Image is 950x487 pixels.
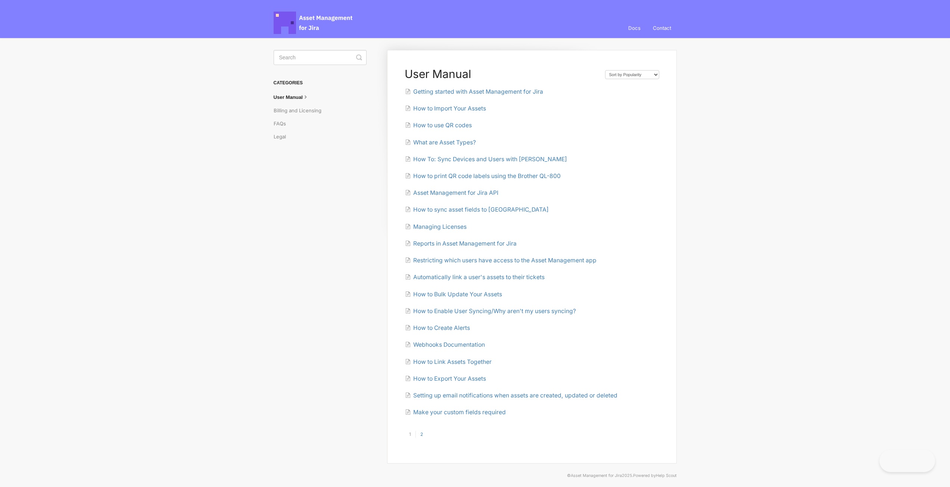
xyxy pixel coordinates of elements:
[879,450,935,472] iframe: Toggle Customer Support
[413,392,606,399] span: Setting up email notifications when assets are created, updated or deleted
[274,76,367,90] h3: Categories
[405,139,473,146] a: What are Asset Types?
[405,375,483,382] a: How to Export Your Assets
[413,308,567,315] span: How to Enable User Syncing/Why aren't my users syncing?
[413,375,483,382] span: How to Export Your Assets
[413,274,537,281] span: Automatically link a user's assets to their tickets
[413,409,500,416] span: Make your custom fields required
[413,189,494,196] span: Asset Management for Jira API
[405,67,597,81] h1: User Manual
[625,18,647,38] a: Docs
[657,473,677,478] a: Help Scout
[405,172,554,179] a: How to print QR code labels using the Brother QL-800
[405,308,567,315] a: How to Enable User Syncing/Why aren't my users syncing?
[405,274,537,281] a: Automatically link a user's assets to their tickets
[413,139,473,146] span: What are Asset Types?
[405,431,415,438] a: 1
[405,341,483,348] a: Webhooks Documentation
[274,104,323,116] a: Billing and Licensing
[413,240,511,247] span: Reports in Asset Management for Jira
[635,473,677,478] span: Powered by
[413,291,498,298] span: How to Bulk Update Your Assets
[413,172,554,179] span: How to print QR code labels using the Brother QL-800
[274,472,677,479] p: © 2025.
[413,257,588,264] span: Restricting which users have access to the Asset Management app
[413,206,542,213] span: How to sync asset fields to [GEOGRAPHIC_DATA]
[413,122,470,129] span: How to use QR codes
[405,88,536,95] a: Getting started with Asset Management for Jira
[274,130,291,142] a: Legal
[413,341,483,348] span: Webhooks Documentation
[405,392,606,399] a: Setting up email notifications when assets are created, updated or deleted
[405,358,488,365] a: How to Link Assets Together
[274,12,353,34] span: Asset Management for Jira Docs
[405,324,467,331] a: How to Create Alerts
[405,223,464,230] a: Managing Licenses
[413,358,488,365] span: How to Link Assets Together
[405,206,542,213] a: How to sync asset fields to [GEOGRAPHIC_DATA]
[413,223,464,230] span: Managing Licenses
[413,324,467,331] span: How to Create Alerts
[405,105,483,112] a: How to Import Your Assets
[577,473,625,478] a: Asset Management for Jira
[274,117,291,129] a: FAQs
[413,88,536,95] span: Getting started with Asset Management for Jira
[274,91,315,103] a: User Manual
[405,240,511,247] a: Reports in Asset Management for Jira
[415,431,427,438] a: 2
[605,70,659,79] select: Page reloads on selection
[405,189,494,196] a: Asset Management for Jira API
[413,105,483,112] span: How to Import Your Assets
[405,291,498,298] a: How to Bulk Update Your Assets
[405,409,500,416] a: Make your custom fields required
[405,257,588,264] a: Restricting which users have access to the Asset Management app
[274,50,367,65] input: Search
[405,122,470,129] a: How to use QR codes
[405,156,559,163] a: How To: Sync Devices and Users with [PERSON_NAME]
[413,156,559,163] span: How To: Sync Devices and Users with [PERSON_NAME]
[648,18,677,38] a: Contact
